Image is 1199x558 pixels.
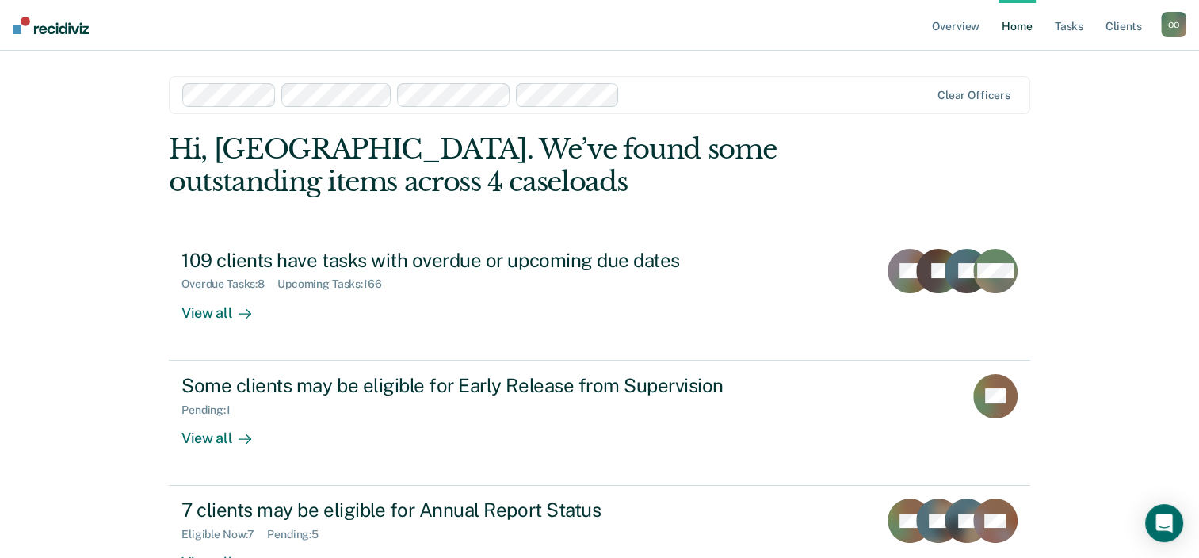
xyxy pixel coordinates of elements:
[1161,12,1186,37] button: OO
[181,528,267,541] div: Eligible Now : 7
[181,374,738,397] div: Some clients may be eligible for Early Release from Supervision
[169,236,1030,361] a: 109 clients have tasks with overdue or upcoming due datesOverdue Tasks:8Upcoming Tasks:166View all
[1161,12,1186,37] div: O O
[181,277,277,291] div: Overdue Tasks : 8
[181,416,270,447] div: View all
[13,17,89,34] img: Recidiviz
[169,361,1030,486] a: Some clients may be eligible for Early Release from SupervisionPending:1View all
[1145,504,1183,542] div: Open Intercom Messenger
[181,291,270,322] div: View all
[937,89,1010,102] div: Clear officers
[277,277,395,291] div: Upcoming Tasks : 166
[181,403,243,417] div: Pending : 1
[181,499,738,522] div: 7 clients may be eligible for Annual Report Status
[181,249,738,272] div: 109 clients have tasks with overdue or upcoming due dates
[169,133,857,198] div: Hi, [GEOGRAPHIC_DATA]. We’ve found some outstanding items across 4 caseloads
[267,528,331,541] div: Pending : 5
